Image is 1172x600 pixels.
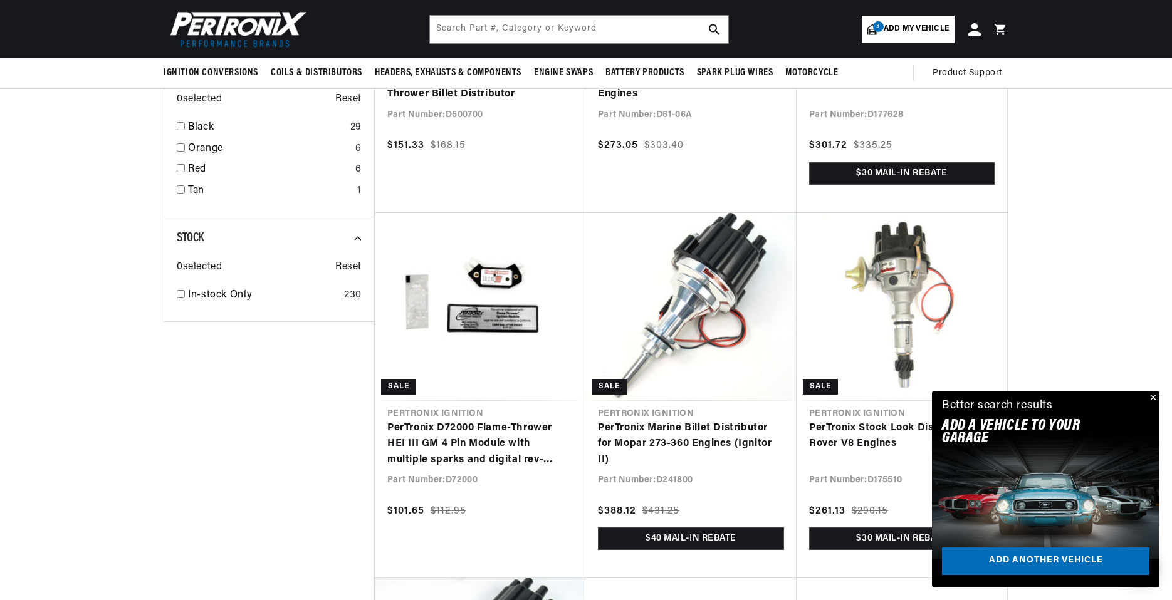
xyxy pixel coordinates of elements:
div: 6 [355,141,362,157]
a: PerTronix D72000 Flame-Thrower HEI III GM 4 Pin Module with multiple sparks and digital rev-limiter [387,420,573,468]
span: Reset [335,91,362,108]
span: Add my vehicle [884,23,949,35]
a: In-stock Only [188,287,339,304]
span: Stock [177,232,204,244]
input: Search Part #, Category or Keyword [430,16,728,43]
div: 6 [355,162,362,178]
span: 0 selected [177,91,222,108]
span: Headers, Exhausts & Components [375,66,521,80]
a: PerTronix Stock Look Distributor for Rover V8 Engines [809,420,995,452]
a: PerTronix Marine Billet Distributor for Mopar 273-360 Engines (Ignitor II) [598,420,784,468]
div: 230 [344,287,362,304]
span: Spark Plug Wires [697,66,773,80]
a: 3Add my vehicle [862,16,955,43]
summary: Ignition Conversions [164,58,264,88]
summary: Engine Swaps [528,58,599,88]
span: 3 [873,21,884,32]
span: Motorcycle [785,66,838,80]
summary: Battery Products [599,58,691,88]
span: Ignition Conversions [164,66,258,80]
a: Orange [188,141,350,157]
summary: Headers, Exhausts & Components [369,58,528,88]
div: 29 [350,120,362,136]
button: search button [701,16,728,43]
summary: Coils & Distributors [264,58,369,88]
a: Add another vehicle [942,547,1149,576]
h2: Add A VEHICLE to your garage [942,420,1118,445]
span: Coils & Distributors [271,66,362,80]
div: 1 [357,183,362,199]
span: Reset [335,259,362,276]
span: Battery Products [605,66,684,80]
span: Product Support [933,66,1002,80]
summary: Product Support [933,58,1008,88]
img: Pertronix [164,8,308,51]
a: Red [188,162,350,178]
div: Better search results [942,397,1053,415]
span: Engine Swaps [534,66,593,80]
a: PerTronix Industrial Distributor for Continental F6 Series 6 Cylinder Engines [598,54,784,103]
a: Tan [188,183,352,199]
a: Black [188,120,345,136]
button: Close [1144,391,1159,406]
summary: Motorcycle [779,58,844,88]
span: 0 selected [177,259,222,276]
summary: Spark Plug Wires [691,58,780,88]
a: PerTronix D500700 Module (replacement) Ignitor II Flame-Thrower Billet Distributor [387,54,573,103]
